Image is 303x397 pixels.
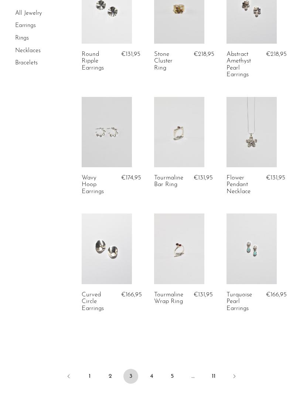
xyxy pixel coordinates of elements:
[266,175,285,181] span: €131,95
[266,51,287,57] span: €218,95
[227,369,242,385] a: Next
[194,51,214,57] span: €218,95
[154,51,185,71] a: Stone Cluster Ring
[154,175,185,188] a: Tourmaline Bar Ring
[154,292,185,305] a: Tourmaline Wrap Ring
[15,48,41,54] a: Necklaces
[194,292,213,298] span: €131,95
[15,23,36,29] a: Earrings
[82,51,112,71] a: Round Ripple Earrings
[165,369,180,384] a: 5
[123,369,138,384] span: 3
[15,60,38,66] a: Bracelets
[194,175,213,181] span: €131,95
[206,369,221,384] a: 11
[15,35,29,41] a: Rings
[227,175,257,195] a: Flower Pendant Necklace
[103,369,118,384] a: 2
[82,175,112,195] a: Wavy Hoop Earrings
[266,292,287,298] span: €166,95
[185,369,200,384] span: …
[61,369,76,385] a: Previous
[227,51,257,78] a: Abstract Amethyst Pearl Earrings
[144,369,159,384] a: 4
[15,10,42,16] a: All Jewelry
[121,292,142,298] span: €166,95
[121,175,141,181] span: €174,95
[82,292,112,312] a: Curved Circle Earrings
[227,292,257,312] a: Turquoise Pearl Earrings
[121,51,140,57] span: €131,95
[82,369,97,384] a: 1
